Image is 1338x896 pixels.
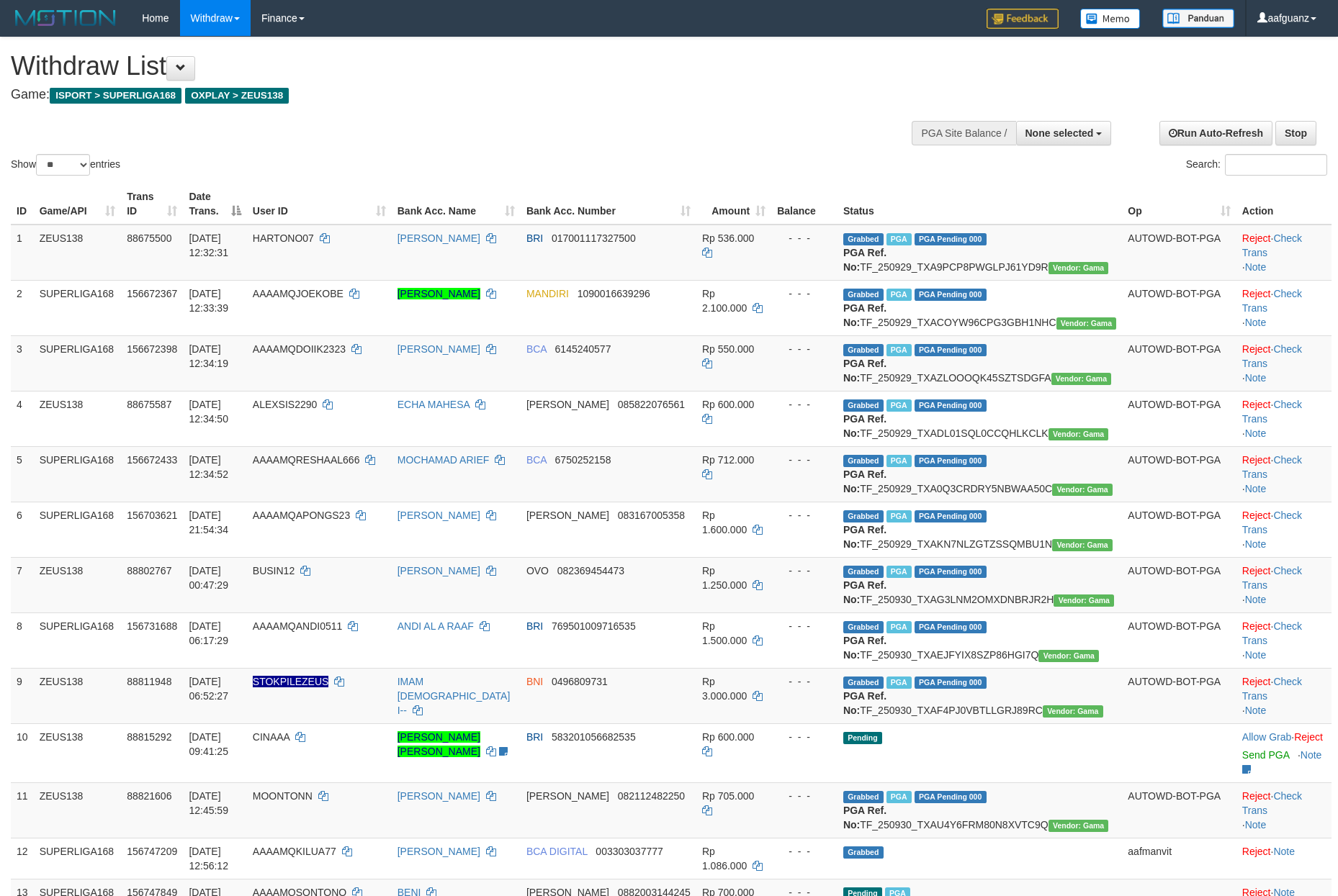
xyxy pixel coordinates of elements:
[1122,280,1236,335] td: AUTOWD-BOT-PGA
[1051,373,1112,385] span: Vendor URL: https://trx31.1velocity.biz
[915,399,987,412] span: PGA Pending
[915,621,987,633] span: PGA Pending
[777,619,832,633] div: - - -
[1242,790,1271,802] a: Reject
[127,676,171,687] span: 88811948
[1038,650,1099,662] span: Vendor URL: https://trx31.1velocity.biz
[398,731,480,757] a: [PERSON_NAME] [PERSON_NAME]
[838,280,1122,335] td: TF_250929_TXACOYW96CPG3GBH1NHC
[11,88,878,102] h4: Game:
[1043,705,1103,718] span: Vendor URL: https://trx31.1velocity.biz
[11,280,34,335] td: 2
[526,790,609,802] span: [PERSON_NAME]
[50,88,181,104] span: ISPORT > SUPERLIGA168
[127,846,177,857] span: 156747209
[1242,620,1271,632] a: Reject
[702,399,754,410] span: Rp 600.000
[555,343,611,355] span: Copy 6145240577 to clipboard
[552,620,636,632] span: Copy 769501009716535 to clipboard
[253,846,336,857] span: AAAAMQKILUA77
[843,566,884,578] span: Grabbed
[843,455,884,467] span: Grabbed
[526,620,543,632] span: BRI
[702,232,754,244] span: Rp 536.000
[11,391,34,446] td: 4
[127,232,171,244] span: 88675500
[1236,557,1332,612] td: · ·
[886,399,912,412] span: Marked by aafpengsreynich
[777,231,832,245] div: - - -
[777,564,832,578] div: - - -
[11,557,34,612] td: 7
[1122,668,1236,723] td: AUTOWD-BOT-PGA
[189,565,228,591] span: [DATE] 00:47:29
[838,557,1122,612] td: TF_250930_TXAG3LNM2OMXDNBRJR2H
[1242,731,1291,743] a: Allow Grab
[915,791,987,803] span: PGA Pending
[1245,538,1267,550] a: Note
[1242,454,1271,466] a: Reject
[843,413,886,439] b: PGA Ref. No:
[398,565,480,576] a: [PERSON_NAME]
[915,566,987,578] span: PGA Pending
[987,9,1059,29] img: Feedback.jpg
[34,335,122,391] td: SUPERLIGA168
[1236,446,1332,502] td: · ·
[886,289,912,301] span: Marked by aafsengchandara
[843,846,884,859] span: Grabbed
[702,288,747,314] span: Rp 2.100.000
[253,399,318,410] span: ALEXSIS2290
[526,454,547,466] span: BCA
[1052,539,1113,551] span: Vendor URL: https://trx31.1velocity.biz
[34,280,122,335] td: SUPERLIGA168
[11,184,34,225] th: ID
[189,510,228,535] span: [DATE] 21:54:34
[702,565,747,591] span: Rp 1.250.000
[253,288,344,299] span: AAAAMQJOEKOBE
[1025,127,1094,139] span: None selected
[526,676,543,687] span: BNI
[915,233,987,245] span: PGA Pending
[127,731,171,743] span: 88815292
[843,358,886,384] b: PGA Ref. No:
[253,510,350,521] span: AAAAMQAPONGS23
[777,508,832,522] div: - - -
[189,676,228,702] span: [DATE] 06:52:27
[1122,557,1236,612] td: AUTOWD-BOT-PGA
[1122,335,1236,391] td: AUTOWD-BOT-PGA
[1301,749,1322,761] a: Note
[702,846,747,872] span: Rp 1.086.000
[843,344,884,356] span: Grabbed
[1122,838,1236,879] td: aafmanvit
[886,455,912,467] span: Marked by aafsoycanthlai
[34,391,122,446] td: ZEUS138
[185,88,289,104] span: OXPLAY > ZEUS138
[886,676,912,689] span: Marked by aafsreyleap
[1245,427,1267,439] a: Note
[702,343,754,355] span: Rp 550.000
[398,620,474,632] a: ANDI AL A RAAF
[127,620,177,632] span: 156731688
[702,676,747,702] span: Rp 3.000.000
[1242,620,1302,646] a: Check Trans
[1242,343,1271,355] a: Reject
[11,838,34,879] td: 12
[1080,9,1141,29] img: Button%20Memo.svg
[557,565,624,576] span: Copy 082369454473 to clipboard
[1245,317,1267,328] a: Note
[843,469,886,494] b: PGA Ref. No:
[1242,343,1302,369] a: Check Trans
[777,730,832,744] div: - - -
[1245,372,1267,384] a: Note
[843,302,886,328] b: PGA Ref. No:
[1242,565,1271,576] a: Reject
[11,723,34,782] td: 10
[777,674,832,689] div: - - -
[189,343,228,369] span: [DATE] 12:34:19
[915,344,987,356] span: PGA Pending
[34,723,122,782] td: ZEUS138
[1236,225,1332,281] td: · ·
[702,731,754,743] span: Rp 600.000
[1242,510,1302,535] a: Check Trans
[1245,649,1267,661] a: Note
